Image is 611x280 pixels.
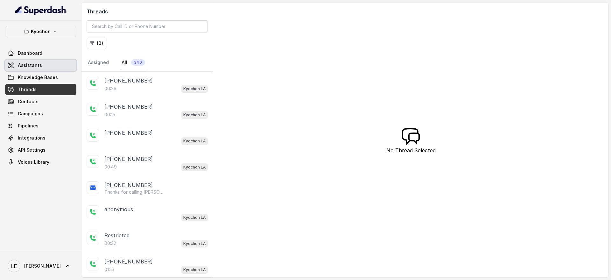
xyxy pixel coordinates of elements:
[120,54,146,71] a: All340
[104,266,114,273] p: 01:15
[5,144,76,156] a: API Settings
[5,108,76,119] a: Campaigns
[11,263,17,269] text: LE
[87,54,208,71] nav: Tabs
[18,50,42,56] span: Dashboard
[18,123,39,129] span: Pipelines
[5,60,76,71] a: Assistants
[18,62,42,68] span: Assistants
[104,181,153,189] p: [PHONE_NUMBER]
[5,156,76,168] a: Voices Library
[183,86,206,92] p: Kyochon LA
[104,85,116,92] p: 00:26
[5,132,76,144] a: Integrations
[87,38,107,49] button: (0)
[5,26,76,37] button: Kyochon
[104,205,133,213] p: anonymous
[131,59,145,66] span: 340
[104,111,115,118] p: 00:15
[18,159,49,165] span: Voices Library
[24,263,61,269] span: [PERSON_NAME]
[5,120,76,132] a: Pipelines
[18,135,46,141] span: Integrations
[18,111,43,117] span: Campaigns
[5,47,76,59] a: Dashboard
[31,28,51,35] p: Kyochon
[104,189,165,195] p: Thanks for calling [PERSON_NAME] LA! To find more about our opening event: [URL][DOMAIN_NAME]
[183,138,206,144] p: Kyochon LA
[5,84,76,95] a: Threads
[104,155,153,163] p: [PHONE_NUMBER]
[104,164,117,170] p: 00:49
[5,96,76,107] a: Contacts
[104,103,153,111] p: [PHONE_NUMBER]
[104,258,153,265] p: [PHONE_NUMBER]
[183,164,206,170] p: Kyochon LA
[386,147,436,154] p: No Thread Selected
[87,8,208,15] h2: Threads
[18,74,58,81] span: Knowledge Bases
[87,20,208,32] input: Search by Call ID or Phone Number
[18,86,37,93] span: Threads
[104,77,153,84] p: [PHONE_NUMBER]
[183,112,206,118] p: Kyochon LA
[104,129,153,137] p: [PHONE_NUMBER]
[183,214,206,221] p: Kyochon LA
[5,72,76,83] a: Knowledge Bases
[183,241,206,247] p: Kyochon LA
[18,98,39,105] span: Contacts
[15,5,67,15] img: light.svg
[87,54,110,71] a: Assigned
[5,257,76,275] a: [PERSON_NAME]
[104,232,130,239] p: Restricted
[183,267,206,273] p: Kyochon LA
[18,147,46,153] span: API Settings
[104,240,116,247] p: 00:32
